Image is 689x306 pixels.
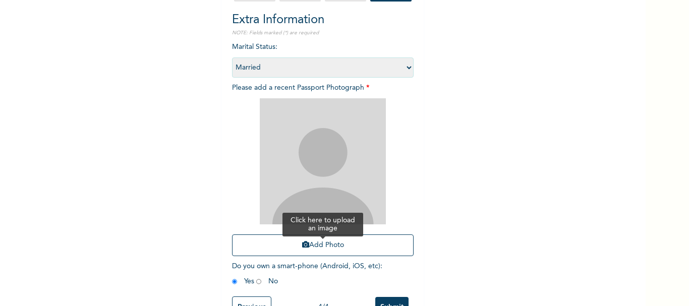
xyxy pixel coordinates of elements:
[232,29,414,37] p: NOTE: Fields marked (*) are required
[232,11,414,29] h2: Extra Information
[260,98,386,224] img: Crop
[232,234,414,256] button: Add Photo
[232,263,382,285] span: Do you own a smart-phone (Android, iOS, etc) : Yes No
[232,43,414,71] span: Marital Status :
[232,84,414,261] span: Please add a recent Passport Photograph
